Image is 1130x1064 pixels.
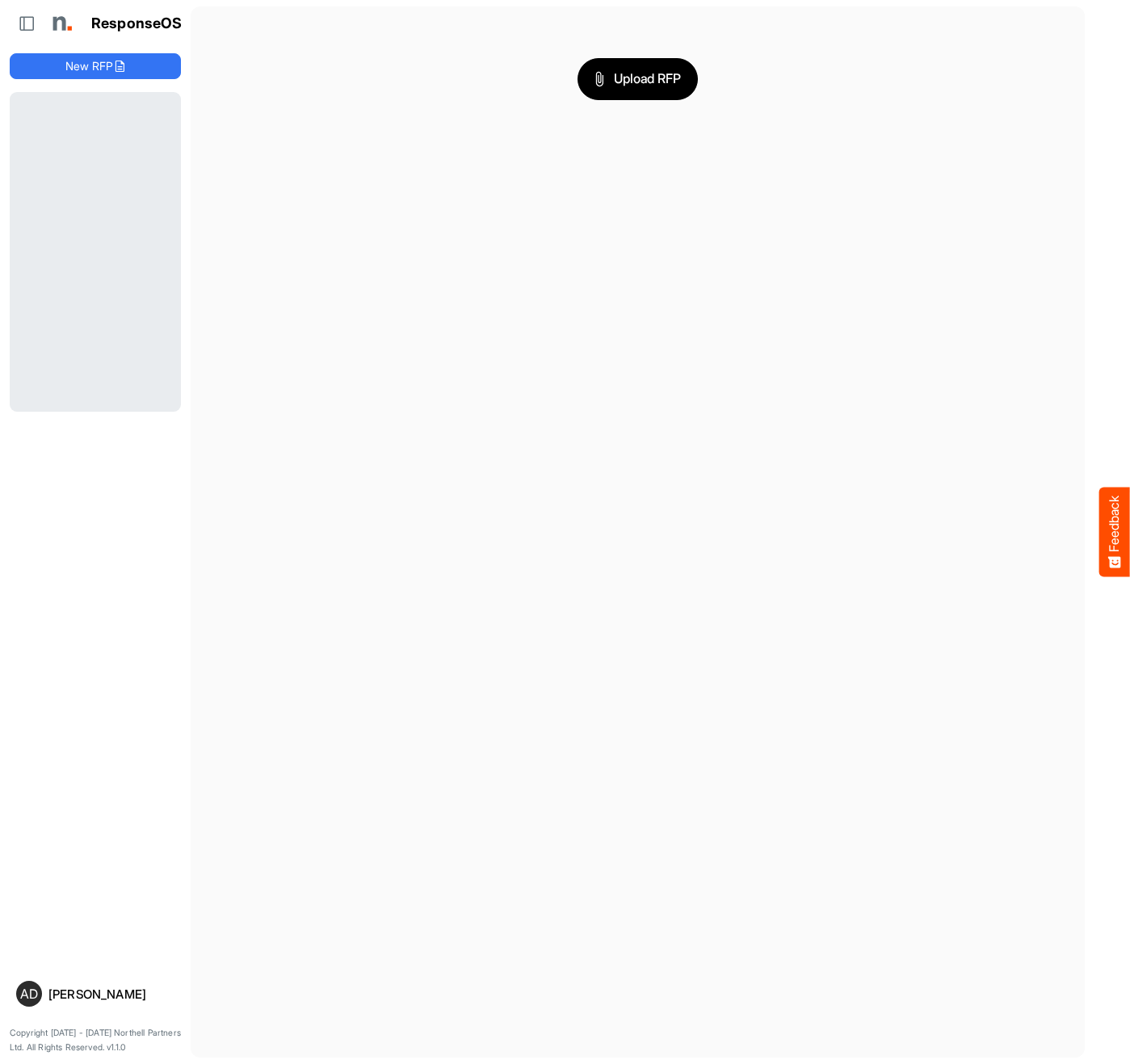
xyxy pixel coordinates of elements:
button: New RFP [10,53,181,79]
button: Upload RFP [578,58,699,100]
h1: ResponseOS [91,15,183,32]
div: [PERSON_NAME] [48,988,174,1000]
span: AD [20,987,38,1000]
p: Copyright [DATE] - [DATE] Northell Partners Ltd. All Rights Reserved. v1.1.0 [10,1026,181,1054]
div: Loading... [10,92,181,411]
img: Northell [44,7,77,40]
button: Feedback [1099,488,1130,577]
span: Upload RFP [594,69,682,90]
